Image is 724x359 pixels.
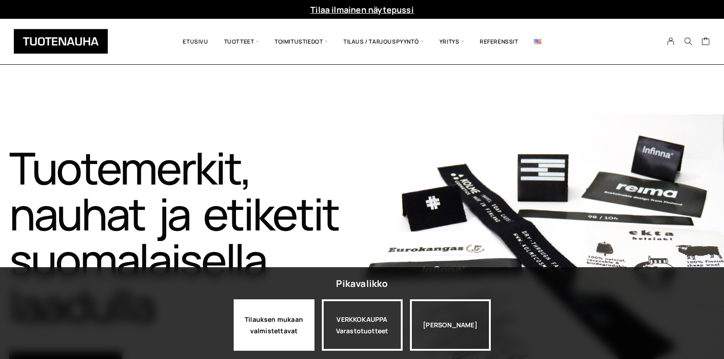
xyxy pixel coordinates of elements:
[410,299,491,351] div: [PERSON_NAME]
[336,275,387,292] div: Pikavalikko
[679,37,697,45] button: Search
[662,37,680,45] a: My Account
[534,39,541,44] img: English
[322,299,403,351] div: VERKKOKAUPPA Varastotuotteet
[175,26,216,57] a: Etusivu
[216,26,267,57] span: Tuotteet
[267,26,336,57] span: Toimitustiedot
[310,4,414,15] a: Tilaa ilmainen näytepussi
[336,26,432,57] span: Tilaus / Tarjouspyyntö
[322,299,403,351] a: VERKKOKAUPPAVarastotuotteet
[432,26,472,57] span: Yritys
[14,29,108,54] img: Tuotenauha Oy
[702,37,710,48] a: Cart
[9,145,362,329] h1: Tuotemerkit, nauhat ja etiketit suomalaisella laadulla​
[234,299,314,351] a: Tilauksen mukaan valmistettavat
[472,26,526,57] a: Referenssit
